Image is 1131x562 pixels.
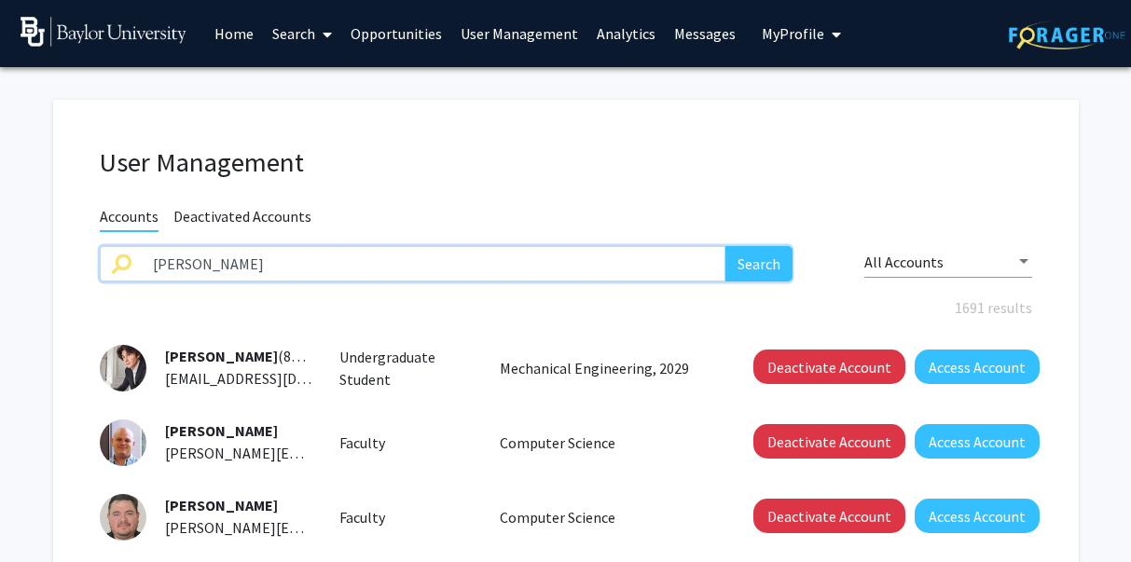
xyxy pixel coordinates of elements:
[451,1,587,66] a: User Management
[165,444,503,462] span: [PERSON_NAME][EMAIL_ADDRESS][DOMAIN_NAME]
[325,346,486,391] div: Undergraduate Student
[165,347,278,365] span: [PERSON_NAME]
[341,1,451,66] a: Opportunities
[500,506,712,528] p: Computer Science
[500,357,712,379] p: Mechanical Engineering, 2029
[100,207,159,232] span: Accounts
[762,24,824,43] span: My Profile
[165,518,503,537] span: [PERSON_NAME][EMAIL_ADDRESS][DOMAIN_NAME]
[165,347,355,365] span: (892873791)
[100,345,146,391] img: Profile Picture
[915,424,1040,459] button: Access Account
[915,499,1040,533] button: Access Account
[100,494,146,541] img: Profile Picture
[263,1,341,66] a: Search
[753,424,905,459] button: Deactivate Account
[205,1,263,66] a: Home
[1009,21,1125,49] img: ForagerOne Logo
[165,496,278,514] span: [PERSON_NAME]
[500,432,712,454] p: Computer Science
[14,478,79,548] iframe: Chat
[165,369,393,388] span: [EMAIL_ADDRESS][DOMAIN_NAME]
[725,246,793,281] button: Search
[325,432,486,454] div: Faculty
[173,207,311,230] span: Deactivated Accounts
[864,253,944,271] span: All Accounts
[142,246,726,281] input: Search name, email, or institution ID to access an account and make admin changes.
[325,506,486,528] div: Faculty
[915,350,1040,384] button: Access Account
[753,350,905,384] button: Deactivate Account
[86,296,1046,319] div: 1691 results
[21,17,187,47] img: Baylor University Logo
[753,499,905,533] button: Deactivate Account
[587,1,665,66] a: Analytics
[100,419,146,466] img: Profile Picture
[665,1,745,66] a: Messages
[165,421,278,440] span: [PERSON_NAME]
[100,146,1032,179] h1: User Management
